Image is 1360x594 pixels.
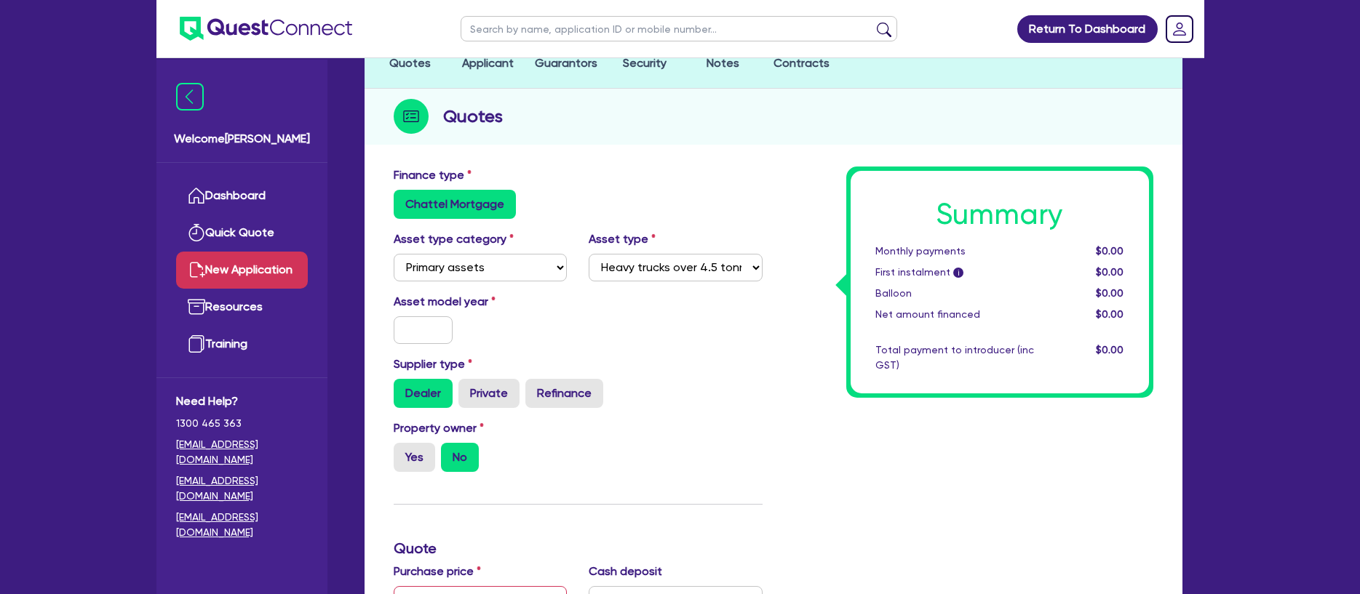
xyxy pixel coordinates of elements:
[953,268,963,278] span: i
[589,563,662,580] label: Cash deposit
[875,197,1124,232] h1: Summary
[188,335,205,353] img: training
[176,416,308,431] span: 1300 465 363
[864,265,1045,280] div: First instalment
[1017,15,1158,43] a: Return To Dashboard
[176,177,308,214] a: Dashboard
[394,99,429,134] img: step-icon
[1096,266,1124,278] span: $0.00
[525,379,603,408] label: Refinance
[176,510,308,540] a: [EMAIL_ADDRESS][DOMAIN_NAME]
[394,166,472,184] label: Finance type
[864,286,1045,301] div: Balloon
[176,326,308,363] a: Training
[864,244,1045,259] div: Monthly payments
[774,56,830,70] span: Contracts
[174,130,310,148] span: Welcome [PERSON_NAME]
[176,473,308,504] a: [EMAIL_ADDRESS][DOMAIN_NAME]
[176,437,308,467] a: [EMAIL_ADDRESS][DOMAIN_NAME]
[180,17,352,41] img: quest-connect-logo-blue
[458,379,520,408] label: Private
[707,56,739,70] span: Notes
[1096,245,1124,257] span: $0.00
[383,293,578,310] label: Asset model year
[176,83,204,111] img: icon-menu-close
[864,307,1045,322] div: Net amount financed
[462,56,514,70] span: Applicant
[443,103,503,129] h2: Quotes
[394,539,763,557] h3: Quote
[176,289,308,326] a: Resources
[535,56,597,70] span: Guarantors
[394,190,516,219] label: Chattel Mortgage
[394,356,472,373] label: Supplier type
[188,224,205,241] img: quick-quote
[1161,10,1198,48] a: Dropdown toggle
[441,443,479,472] label: No
[1096,344,1124,356] span: $0.00
[176,252,308,289] a: New Application
[188,261,205,278] img: new-application
[589,230,656,248] label: Asset type
[176,393,308,410] span: Need Help?
[1096,287,1124,299] span: $0.00
[394,563,481,580] label: Purchase price
[188,298,205,316] img: resources
[1096,308,1124,320] span: $0.00
[864,342,1045,373] div: Total payment to introducer (inc GST)
[394,230,514,248] label: Asset type category
[394,379,453,408] label: Dealer
[389,56,431,70] span: Quotes
[461,16,897,41] input: Search by name, application ID or mobile number...
[394,420,484,437] label: Property owner
[623,56,667,70] span: Security
[176,214,308,252] a: Quick Quote
[394,443,435,472] label: Yes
